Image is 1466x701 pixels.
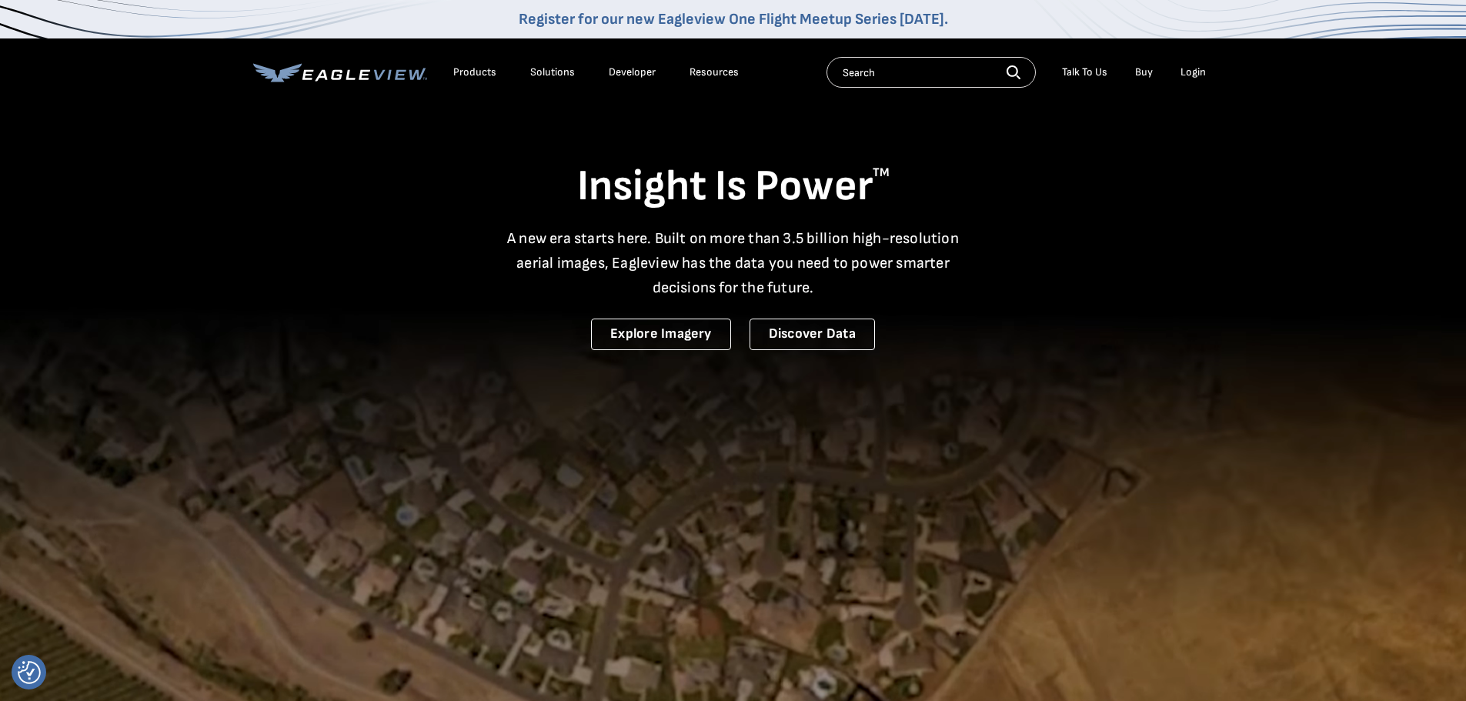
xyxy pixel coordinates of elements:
a: Explore Imagery [591,319,731,350]
a: Buy [1135,65,1153,79]
h1: Insight Is Power [253,160,1214,214]
a: Register for our new Eagleview One Flight Meetup Series [DATE]. [519,10,948,28]
div: Login [1180,65,1206,79]
a: Developer [609,65,656,79]
img: Revisit consent button [18,661,41,684]
div: Talk To Us [1062,65,1107,79]
p: A new era starts here. Built on more than 3.5 billion high-resolution aerial images, Eagleview ha... [498,226,969,300]
input: Search [827,57,1036,88]
div: Resources [690,65,739,79]
div: Products [453,65,496,79]
sup: TM [873,165,890,180]
div: Solutions [530,65,575,79]
a: Discover Data [750,319,875,350]
button: Consent Preferences [18,661,41,684]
